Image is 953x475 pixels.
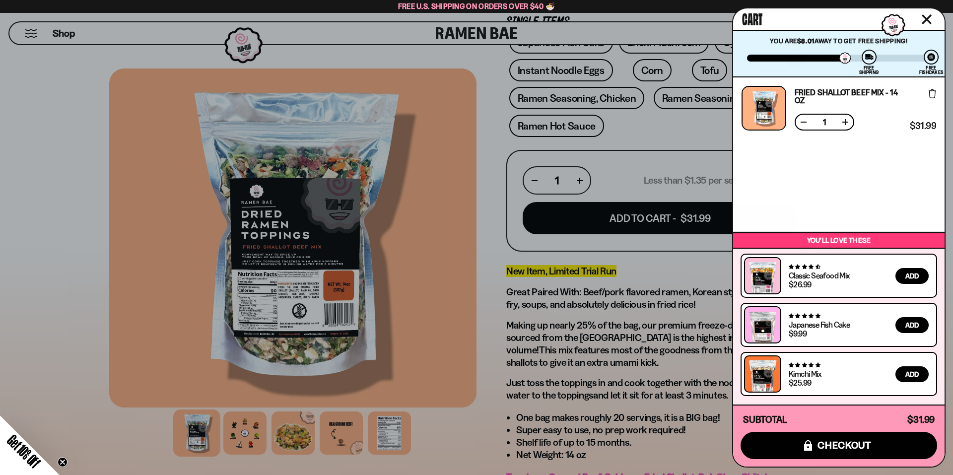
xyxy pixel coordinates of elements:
p: You’ll love these [736,236,942,245]
p: You are away to get Free Shipping! [747,37,931,45]
span: 1 [817,118,832,126]
div: Free Shipping [859,66,879,74]
span: 4.68 stars [789,264,820,270]
a: Kimchi Mix [789,369,821,379]
button: Close cart [919,12,934,27]
h4: Subtotal [743,415,787,425]
button: Add [895,366,929,382]
span: $31.99 [907,414,935,425]
span: Add [905,322,919,329]
div: $25.99 [789,379,811,387]
span: Get 10% Off [4,432,43,471]
a: Fried Shallot Beef Mix - 14 OZ [795,88,906,104]
span: Add [905,371,919,378]
button: Close teaser [58,457,68,467]
span: Cart [742,8,762,28]
div: $26.99 [789,280,811,288]
span: $31.99 [910,122,936,131]
div: $9.99 [789,330,807,338]
span: Add [905,272,919,279]
span: Free U.S. Shipping on Orders over $40 🍜 [398,1,555,11]
button: Add [895,317,929,333]
div: Free Fishcakes [919,66,944,74]
a: Japanese Fish Cake [789,320,850,330]
span: checkout [817,440,872,451]
button: Add [895,268,929,284]
button: checkout [741,432,937,459]
a: Classic Seafood Mix [789,271,850,280]
span: 4.76 stars [789,362,820,368]
strong: $8.01 [797,37,815,45]
span: 4.76 stars [789,313,820,319]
